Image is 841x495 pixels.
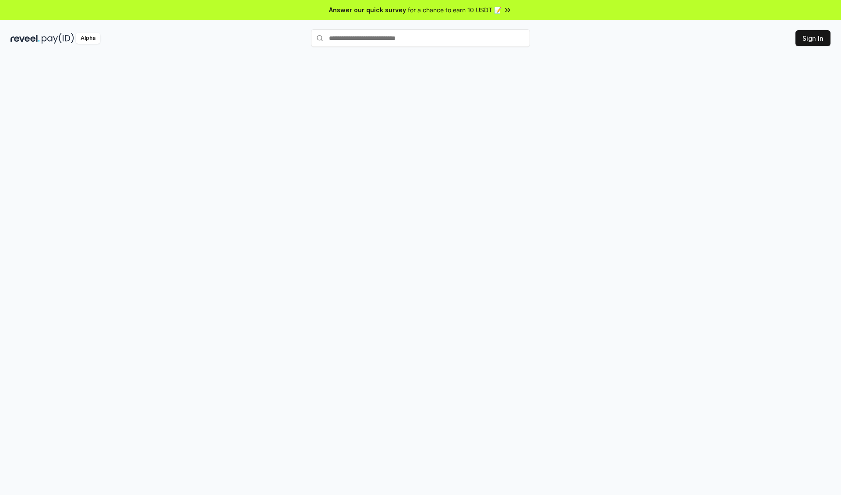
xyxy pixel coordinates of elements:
span: Answer our quick survey [329,5,406,14]
span: for a chance to earn 10 USDT 📝 [408,5,502,14]
div: Alpha [76,33,100,44]
button: Sign In [795,30,830,46]
img: pay_id [42,33,74,44]
img: reveel_dark [11,33,40,44]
